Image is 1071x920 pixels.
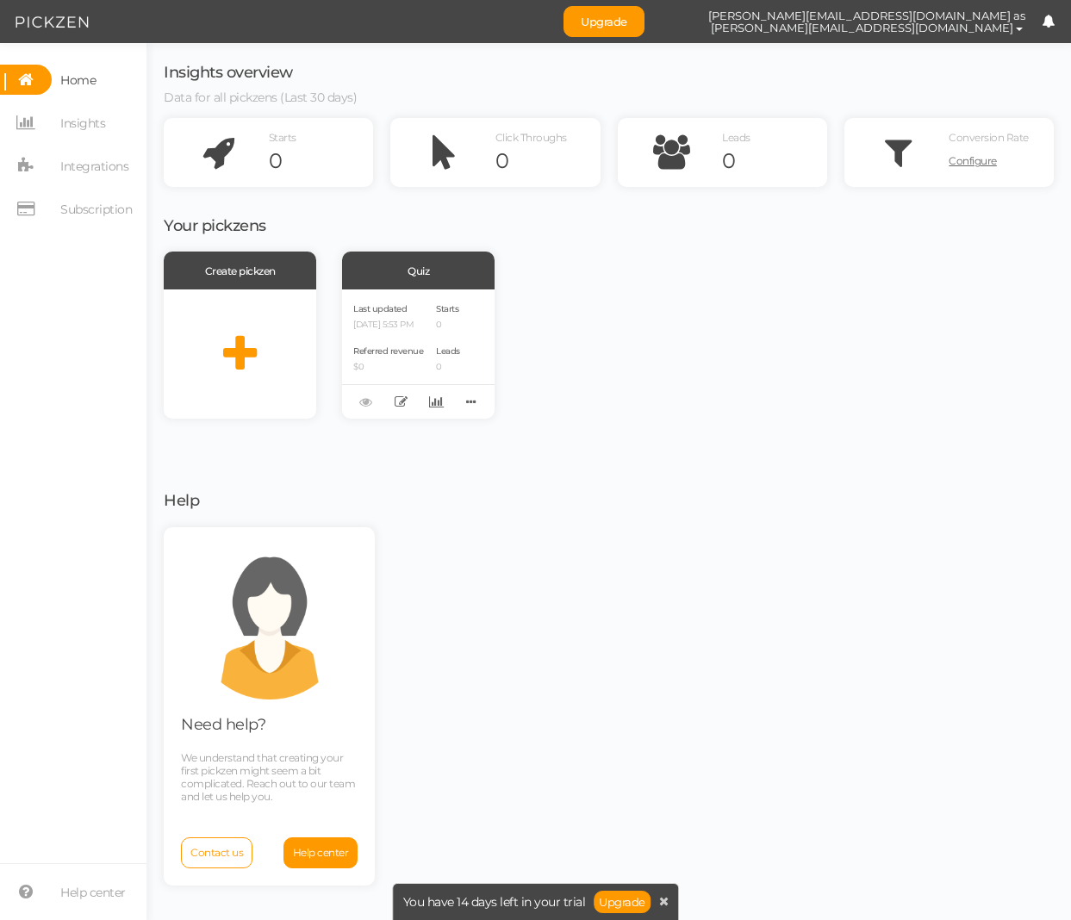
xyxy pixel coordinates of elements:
[293,846,349,859] span: Help center
[353,362,423,373] p: $0
[692,1,1042,42] button: [PERSON_NAME][EMAIL_ADDRESS][DOMAIN_NAME] as [PERSON_NAME][EMAIL_ADDRESS][DOMAIN_NAME]
[283,837,358,868] a: Help center
[949,148,1050,174] a: Configure
[949,131,1029,144] span: Conversion Rate
[60,196,132,223] span: Subscription
[342,289,495,419] div: Last updated [DATE] 5:53 PM Referred revenue $0 Starts 0 Leads 0
[711,21,1013,34] span: [PERSON_NAME][EMAIL_ADDRESS][DOMAIN_NAME]
[436,345,460,357] span: Leads
[181,751,355,803] span: We understand that creating your first pickzen might seem a bit complicated. Reach out to our tea...
[16,12,89,33] img: Pickzen logo
[269,131,296,144] span: Starts
[205,264,276,277] span: Create pickzen
[269,148,370,174] div: 0
[722,148,824,174] div: 0
[436,362,460,373] p: 0
[60,109,105,137] span: Insights
[192,544,347,699] img: support.png
[353,320,423,331] p: [DATE] 5:53 PM
[164,90,357,105] span: Data for all pickzens (Last 30 days)
[164,63,293,82] span: Insights overview
[164,216,266,235] span: Your pickzens
[722,131,750,144] span: Leads
[708,9,1025,22] span: [PERSON_NAME][EMAIL_ADDRESS][DOMAIN_NAME] as
[342,252,495,289] div: Quiz
[495,148,597,174] div: 0
[594,891,651,913] a: Upgrade
[949,154,997,167] span: Configure
[353,303,407,314] span: Last updated
[190,846,243,859] span: Contact us
[436,320,460,331] p: 0
[495,131,567,144] span: Click Throughs
[181,715,265,734] span: Need help?
[60,152,128,180] span: Integrations
[60,879,126,906] span: Help center
[564,6,644,37] a: Upgrade
[403,896,586,908] span: You have 14 days left in your trial
[164,491,199,510] span: Help
[60,66,96,94] span: Home
[662,7,692,37] img: 4206e13d18052714061d9af4d438c797
[353,345,423,357] span: Referred revenue
[436,303,458,314] span: Starts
